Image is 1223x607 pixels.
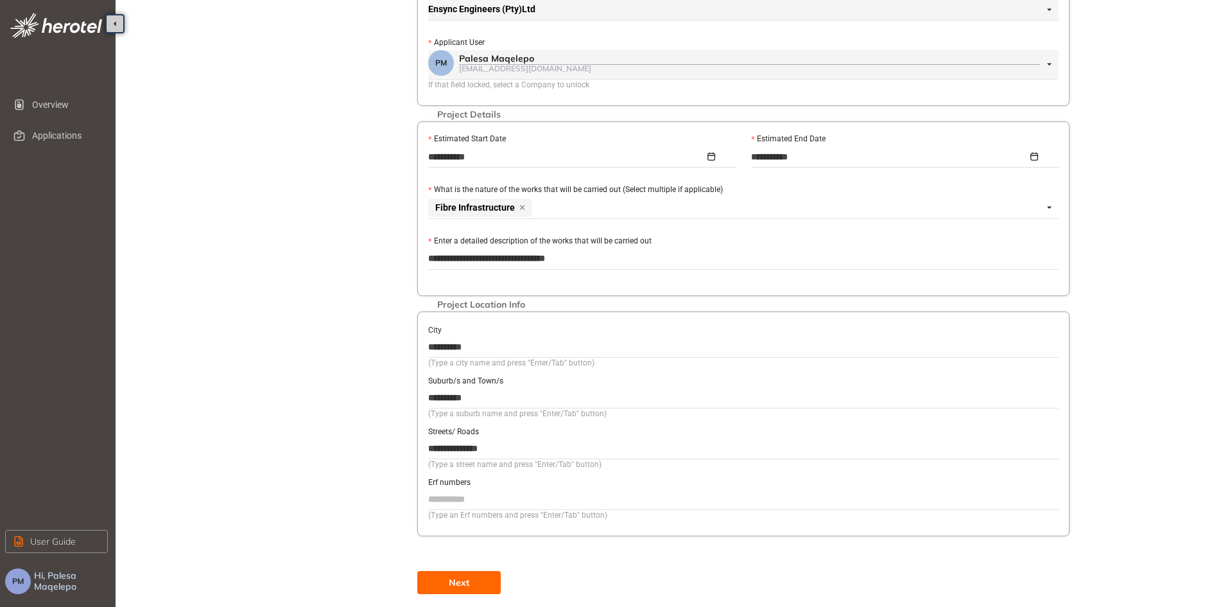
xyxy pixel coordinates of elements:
input: Suburb/s and Town/s [428,388,1059,407]
span: Project Location Info [431,299,532,310]
label: City [428,324,442,337]
span: Applications [32,123,98,148]
div: (Type a street name and press "Enter/Tab" button) [428,459,1059,471]
label: Erf numbers [428,477,471,489]
span: PM [435,58,447,67]
span: Project Details [431,109,507,120]
span: Fibre Infrastructure [428,199,532,216]
div: (Type an Erf numbers and press "Enter/Tab" button) [428,509,1059,522]
label: Suburb/s and Town/s [428,375,503,387]
label: What is the nature of the works that will be carried out (Select multiple if applicable) [428,184,723,196]
div: (Type a city name and press "Enter/Tab" button) [428,357,1059,369]
button: Next [417,571,501,594]
input: Streets/ Roads [428,439,1059,458]
input: Estimated Start Date [428,150,705,164]
label: Applicant User [428,37,485,49]
span: Fibre Infrastructure [435,203,515,213]
span: Next [449,576,469,590]
button: User Guide [5,530,108,553]
input: Erf numbers [428,489,1059,509]
label: Enter a detailed description of the works that will be carried out [428,235,652,247]
div: [EMAIL_ADDRESS][DOMAIN_NAME] [459,64,1040,73]
label: Estimated Start Date [428,133,506,145]
button: PM [5,568,31,594]
textarea: Enter a detailed description of the works that will be carried out [428,249,1059,269]
input: Estimated End Date [751,150,1028,164]
span: User Guide [30,534,76,549]
span: Hi, Palesa Maqelepo [34,570,110,592]
div: If that field locked, select a Company to unlock [428,79,1059,91]
span: Overview [32,92,98,118]
input: City [428,337,1059,356]
div: Palesa Maqelepo [459,53,1040,64]
div: (Type a suburb name and press "Enter/Tab" button) [428,408,1059,420]
span: PM [12,577,24,586]
label: Streets/ Roads [428,426,479,438]
label: Estimated End Date [751,133,826,145]
img: logo [10,13,102,38]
